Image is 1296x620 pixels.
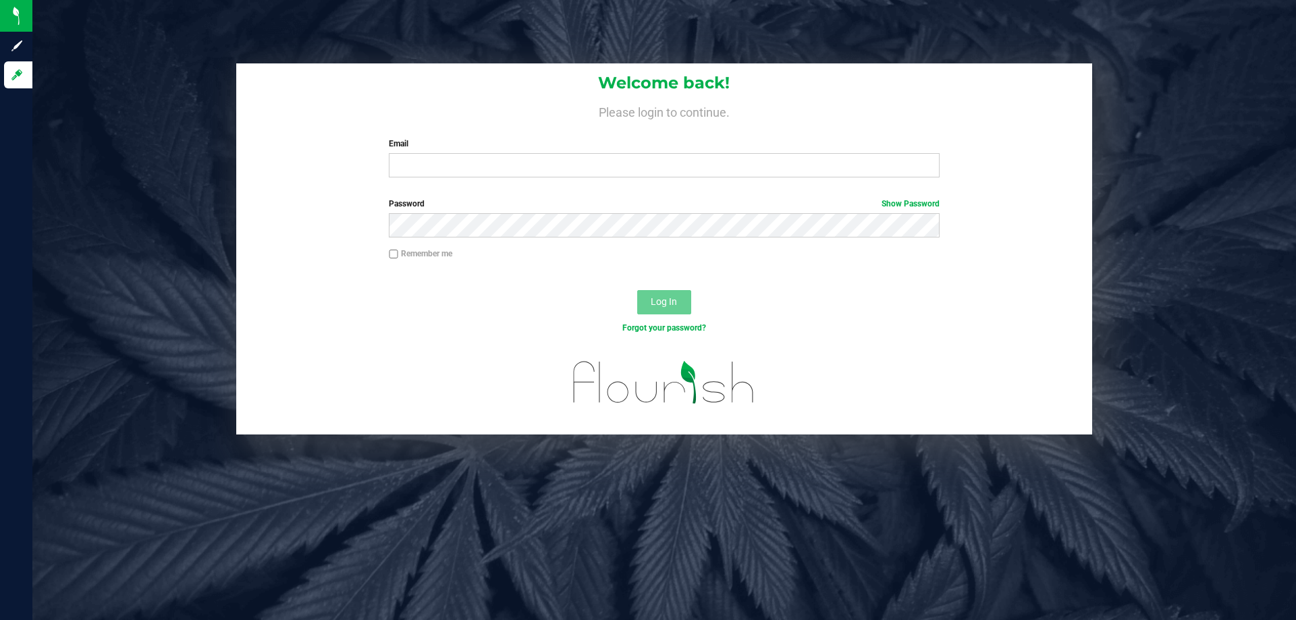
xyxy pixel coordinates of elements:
[557,348,771,417] img: flourish_logo.svg
[882,199,940,208] a: Show Password
[389,248,452,260] label: Remember me
[389,199,425,208] span: Password
[651,296,677,307] span: Log In
[637,290,691,314] button: Log In
[389,138,939,150] label: Email
[10,68,24,82] inline-svg: Log in
[236,74,1092,92] h1: Welcome back!
[10,39,24,53] inline-svg: Sign up
[622,323,706,333] a: Forgot your password?
[389,250,398,259] input: Remember me
[236,103,1092,119] h4: Please login to continue.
